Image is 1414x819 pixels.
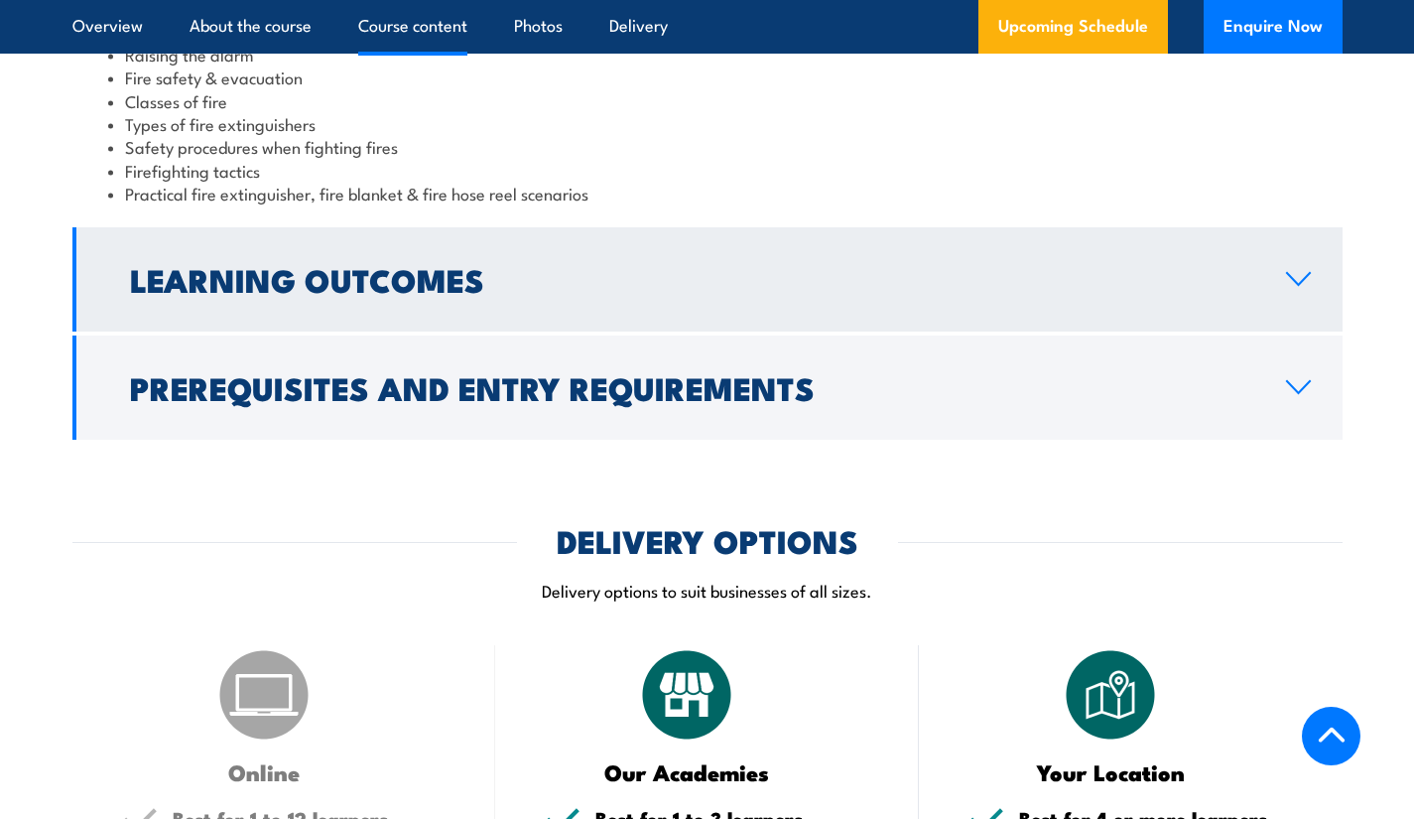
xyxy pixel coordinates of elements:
[130,265,1254,293] h2: Learning Outcomes
[545,760,830,783] h3: Our Academies
[108,159,1307,182] li: Firefighting tactics
[108,182,1307,205] li: Practical fire extinguisher, fire blanket & fire hose reel scenarios
[108,135,1307,158] li: Safety procedures when fighting fires
[72,579,1343,602] p: Delivery options to suit businesses of all sizes.
[122,760,407,783] h3: Online
[557,526,858,554] h2: DELIVERY OPTIONS
[108,43,1307,66] li: Raising the alarm
[108,66,1307,88] li: Fire safety & evacuation
[72,336,1343,440] a: Prerequisites and Entry Requirements
[108,89,1307,112] li: Classes of fire
[108,112,1307,135] li: Types of fire extinguishers
[968,760,1253,783] h3: Your Location
[72,227,1343,332] a: Learning Outcomes
[130,373,1254,401] h2: Prerequisites and Entry Requirements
